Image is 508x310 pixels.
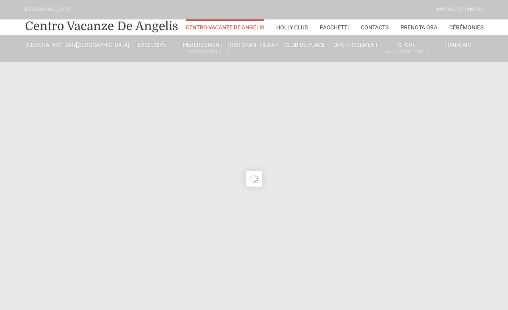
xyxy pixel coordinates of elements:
[127,41,177,48] a: Exclusive
[25,18,178,34] a: Centro Vacanze De Angelis
[177,41,228,56] a: HébergementRooms & Suites
[229,41,279,48] a: Ristoranti & Bar
[330,41,381,48] a: Divertissement
[25,6,71,13] div: [GEOGRAPHIC_DATA]
[444,42,471,48] span: Français
[25,41,76,48] a: [GEOGRAPHIC_DATA]
[432,41,483,48] a: Français
[76,41,127,48] a: [GEOGRAPHIC_DATA]
[437,6,483,13] div: Riviera Del Conero
[276,19,308,35] a: Holly Club
[361,19,389,35] a: Contacts
[381,48,432,55] small: All Season Tennis
[381,41,432,56] a: SportAll Season Tennis
[449,19,483,35] a: Cérémonies
[186,19,264,35] a: Centro Vacanze De Angelis
[279,41,330,48] a: Club de plage
[177,48,228,55] small: Rooms & Suites
[320,19,349,35] a: Pacchetti
[400,19,437,35] a: Prenota Ora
